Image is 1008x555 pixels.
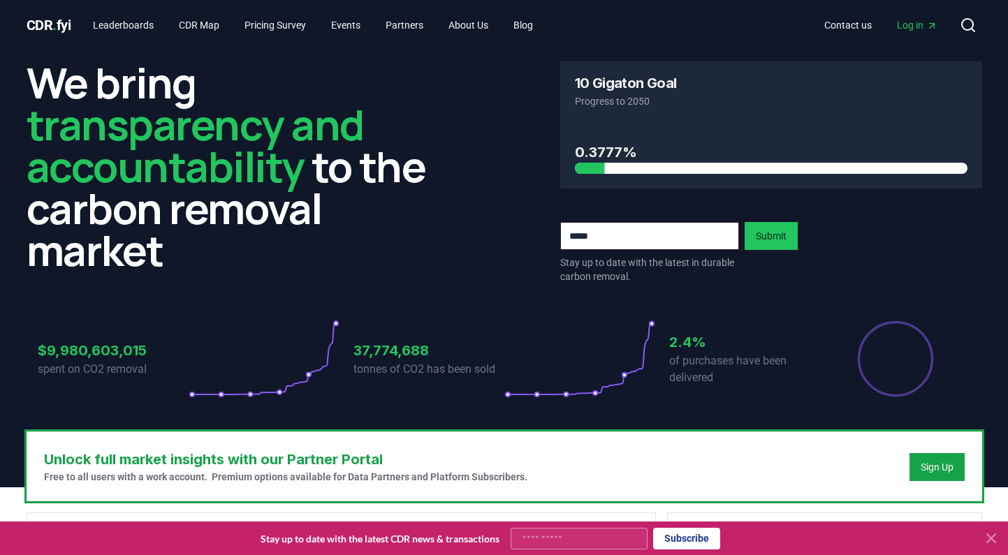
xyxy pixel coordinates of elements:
[353,340,504,361] h3: 37,774,688
[560,256,739,283] p: Stay up to date with the latest in durable carbon removal.
[897,18,937,32] span: Log in
[575,76,677,90] h3: 10 Gigaton Goal
[502,13,544,38] a: Blog
[745,222,798,250] button: Submit
[320,13,372,38] a: Events
[44,449,527,470] h3: Unlock full market insights with our Partner Portal
[27,96,364,195] span: transparency and accountability
[437,13,499,38] a: About Us
[575,94,967,108] p: Progress to 2050
[374,13,434,38] a: Partners
[856,320,935,398] div: Percentage of sales delivered
[52,17,57,34] span: .
[669,353,820,386] p: of purchases have been delivered
[886,13,949,38] a: Log in
[575,142,967,163] h3: 0.3777%
[168,13,231,38] a: CDR Map
[921,460,954,474] a: Sign Up
[27,61,448,271] h2: We bring to the carbon removal market
[38,340,189,361] h3: $9,980,603,015
[38,361,189,378] p: spent on CO2 removal
[82,13,544,38] nav: Main
[82,13,165,38] a: Leaderboards
[669,332,820,353] h3: 2.4%
[813,13,949,38] nav: Main
[27,17,71,34] span: CDR fyi
[813,13,883,38] a: Contact us
[44,470,527,484] p: Free to all users with a work account. Premium options available for Data Partners and Platform S...
[233,13,317,38] a: Pricing Survey
[353,361,504,378] p: tonnes of CO2 has been sold
[27,15,71,35] a: CDR.fyi
[910,453,965,481] button: Sign Up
